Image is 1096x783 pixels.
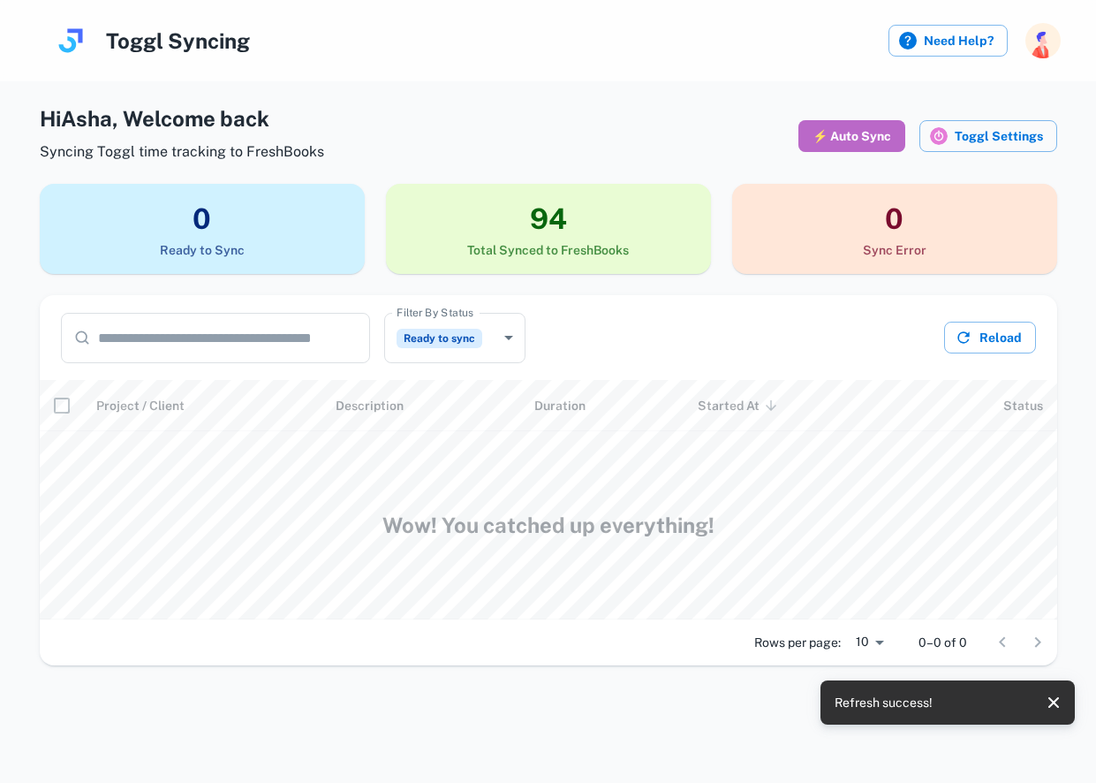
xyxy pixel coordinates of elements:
[54,509,1043,541] h4: Wow! You catched up everything!
[40,380,1057,620] div: scrollable content
[386,240,711,260] h6: Total Synced to FreshBooks
[40,103,324,134] h4: Hi Asha , Welcome back
[918,633,967,652] p: 0–0 of 0
[754,633,841,652] p: Rows per page:
[534,395,586,416] span: Duration
[1003,395,1043,416] span: Status
[698,395,782,416] span: Started At
[944,322,1036,353] button: Reload
[919,120,1057,152] button: Toggl iconToggl Settings
[835,686,933,719] div: Refresh success!
[40,240,365,260] h6: Ready to Sync
[336,395,404,416] span: Description
[40,198,365,240] h3: 0
[732,240,1057,260] h6: Sync Error
[888,25,1008,57] label: Need Help?
[106,25,250,57] h4: Toggl Syncing
[1039,688,1068,717] button: close
[53,23,88,58] img: logo.svg
[798,120,905,152] button: ⚡ Auto Sync
[397,329,482,348] span: Ready to sync
[1025,23,1061,58] img: photoURL
[930,127,948,145] img: Toggl icon
[40,141,324,163] span: Syncing Toggl time tracking to FreshBooks
[848,629,890,655] div: 10
[386,198,711,240] h3: 94
[384,313,525,363] div: Ready to sync
[732,198,1057,240] h3: 0
[96,395,185,416] span: Project / Client
[397,305,473,320] label: Filter By Status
